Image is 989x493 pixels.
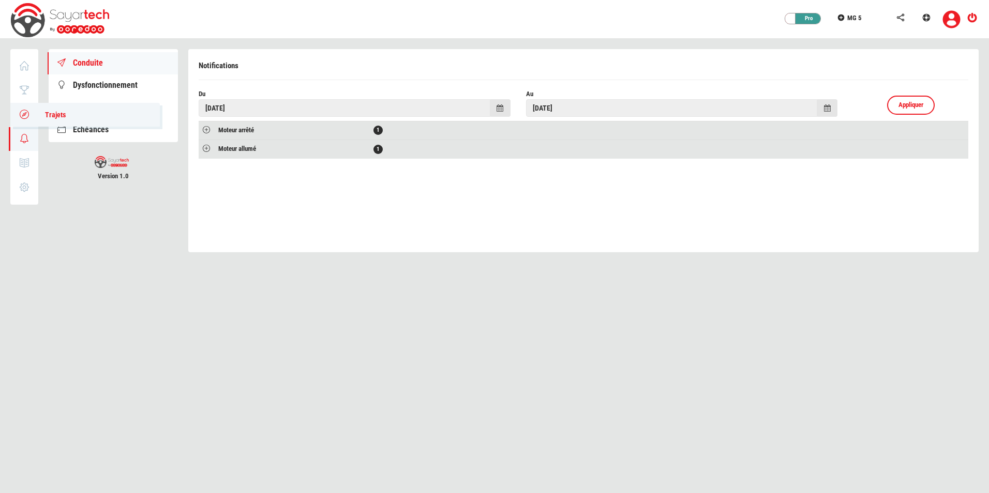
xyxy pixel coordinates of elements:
[73,102,103,112] span: Entretien
[790,13,821,24] div: Pro
[49,97,178,119] a: Entretien
[73,125,109,134] span: Echéances
[199,90,205,98] span: Du
[49,74,178,97] a: Dysfonctionnement
[95,156,129,168] img: sayartech-logo.png
[898,101,923,109] span: Appliquer
[73,80,138,90] span: Dysfonctionnement
[199,61,238,70] span: Notifications
[218,145,256,152] span: Moteur allumé
[373,126,383,135] span: 1
[373,145,383,154] span: 1
[10,103,160,127] a: Trajets
[526,90,533,98] span: Au
[49,172,178,181] span: Version 1.0
[218,126,254,134] span: Moteur arrêté
[847,14,862,22] span: MG 5
[73,58,103,68] span: Conduite
[48,52,178,74] a: Conduite
[49,119,178,141] a: Echéances
[887,96,935,115] a: Appliquer
[35,111,66,119] span: Trajets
